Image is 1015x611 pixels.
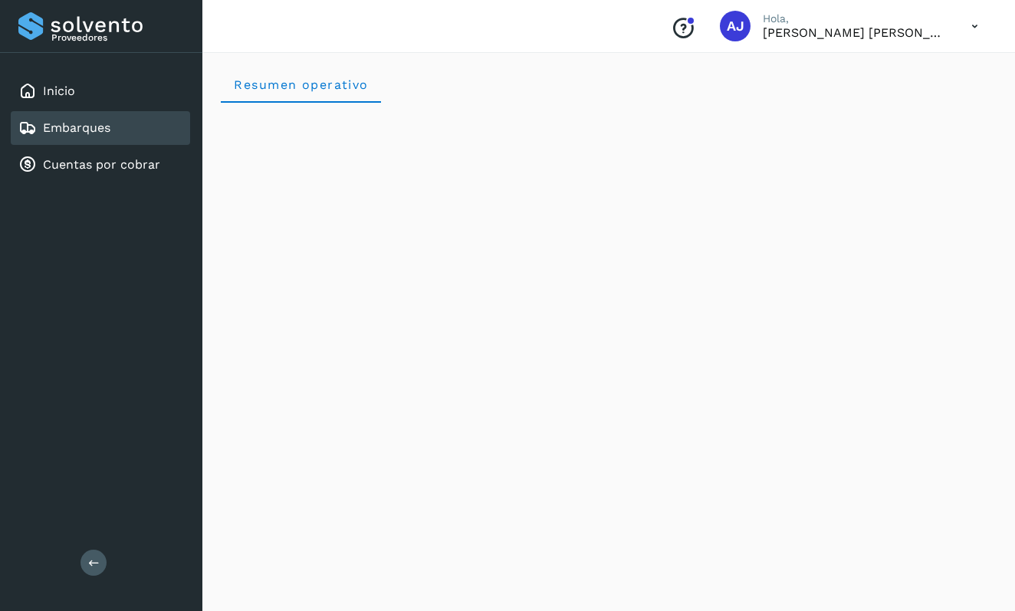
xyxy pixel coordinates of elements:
a: Cuentas por cobrar [43,157,160,172]
div: Embarques [11,111,190,145]
p: Hola, [763,12,947,25]
div: Inicio [11,74,190,108]
a: Inicio [43,84,75,98]
p: Proveedores [51,32,184,43]
a: Embarques [43,120,110,135]
span: Resumen operativo [233,77,369,92]
p: Alejandro Javier Monraz Sansores [763,25,947,40]
div: Cuentas por cobrar [11,148,190,182]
